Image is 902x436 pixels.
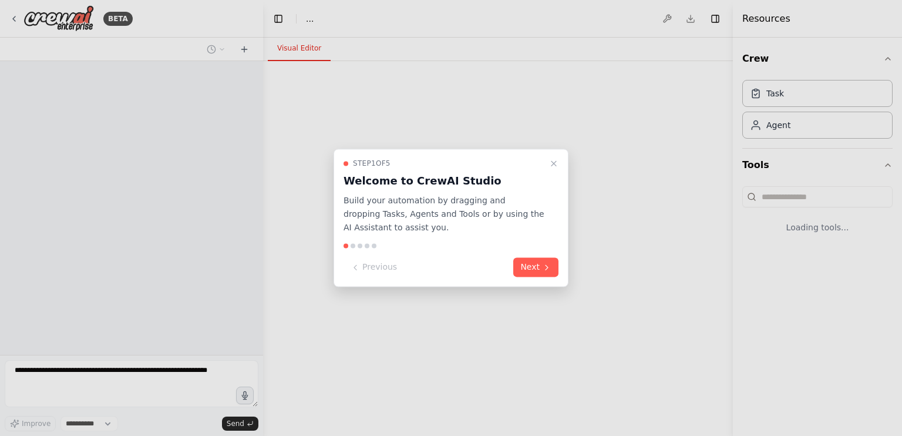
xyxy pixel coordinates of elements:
[344,258,404,277] button: Previous
[344,194,544,234] p: Build your automation by dragging and dropping Tasks, Agents and Tools or by using the AI Assista...
[270,11,287,27] button: Hide left sidebar
[353,159,391,168] span: Step 1 of 5
[513,258,558,277] button: Next
[344,173,544,189] h3: Welcome to CrewAI Studio
[547,156,561,170] button: Close walkthrough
